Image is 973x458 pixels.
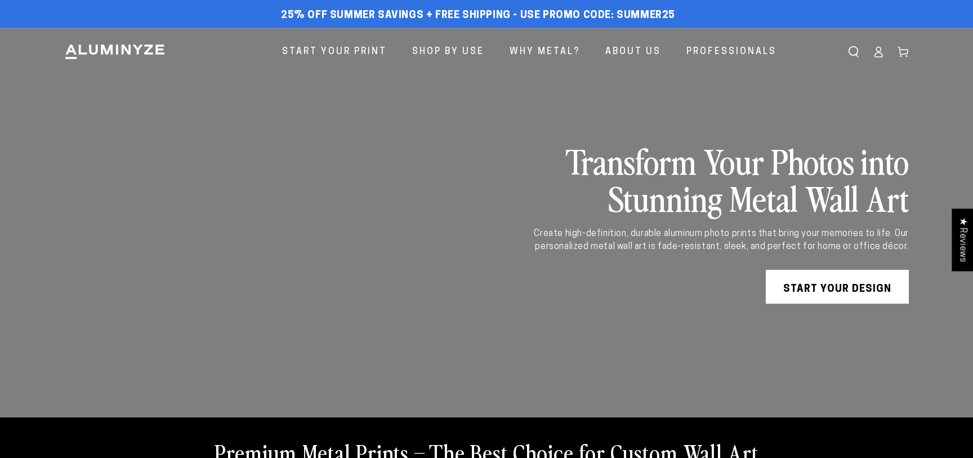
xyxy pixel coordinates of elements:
[274,37,395,67] a: Start Your Print
[686,44,776,60] span: Professionals
[597,37,670,67] a: About Us
[404,37,493,67] a: Shop By Use
[500,228,909,253] div: Create high-definition, durable aluminum photo prints that bring your memories to life. Our perso...
[510,44,580,60] span: Why Metal?
[766,270,909,304] a: START YOUR DESIGN
[412,44,484,60] span: Shop By Use
[282,44,387,60] span: Start Your Print
[952,208,973,271] div: Click to open Judge.me floating reviews tab
[281,10,675,22] span: 25% off Summer Savings + Free Shipping - Use Promo Code: SUMMER25
[605,44,661,60] span: About Us
[501,37,588,67] a: Why Metal?
[678,37,785,67] a: Professionals
[841,39,866,64] summary: Search our site
[64,43,166,60] img: Aluminyze
[500,142,909,216] h2: Transform Your Photos into Stunning Metal Wall Art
